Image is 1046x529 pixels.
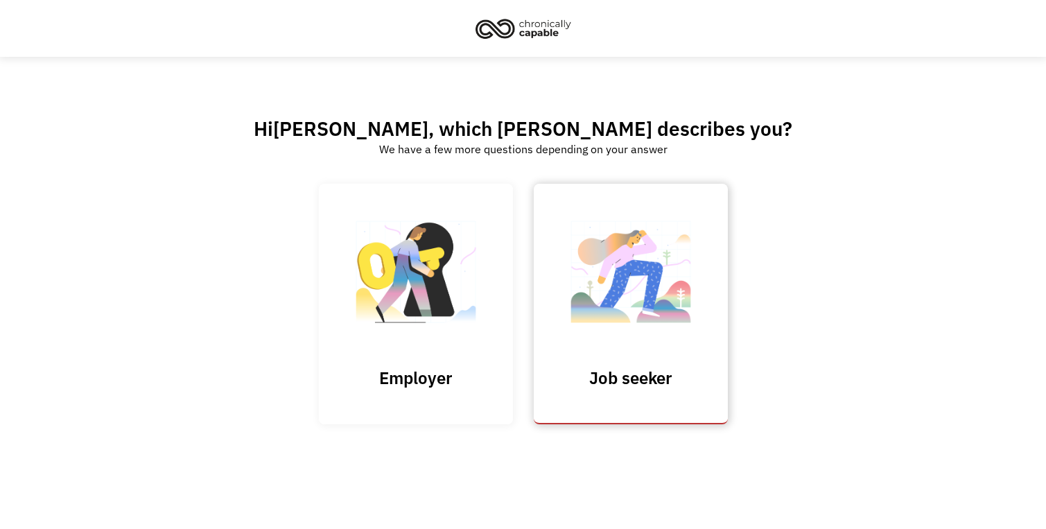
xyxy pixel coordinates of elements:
a: Job seeker [534,184,728,424]
h2: Hi , which [PERSON_NAME] describes you? [254,116,792,141]
input: Submit [319,184,513,425]
div: We have a few more questions depending on your answer [379,141,668,157]
img: Chronically Capable logo [471,13,575,44]
h3: Job seeker [561,367,700,388]
span: [PERSON_NAME] [273,116,428,141]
